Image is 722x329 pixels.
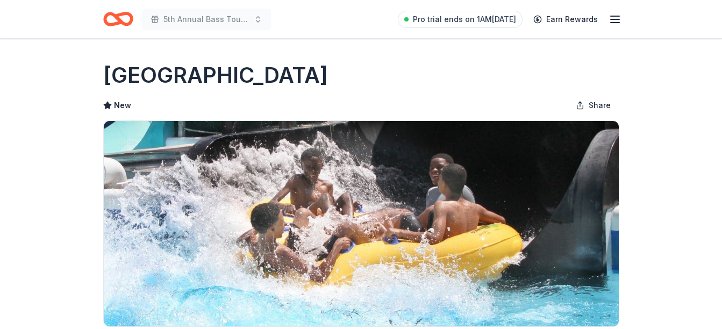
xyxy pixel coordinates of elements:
a: Earn Rewards [527,10,604,29]
button: 5th Annual Bass Tournament and Dinner [142,9,271,30]
span: 5th Annual Bass Tournament and Dinner [163,13,249,26]
span: Pro trial ends on 1AM[DATE] [413,13,516,26]
img: Image for Rapids Water Park [104,121,619,326]
a: Home [103,6,133,32]
span: Share [589,99,611,112]
button: Share [567,95,619,116]
span: New [114,99,131,112]
a: Pro trial ends on 1AM[DATE] [398,11,523,28]
h1: [GEOGRAPHIC_DATA] [103,60,328,90]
